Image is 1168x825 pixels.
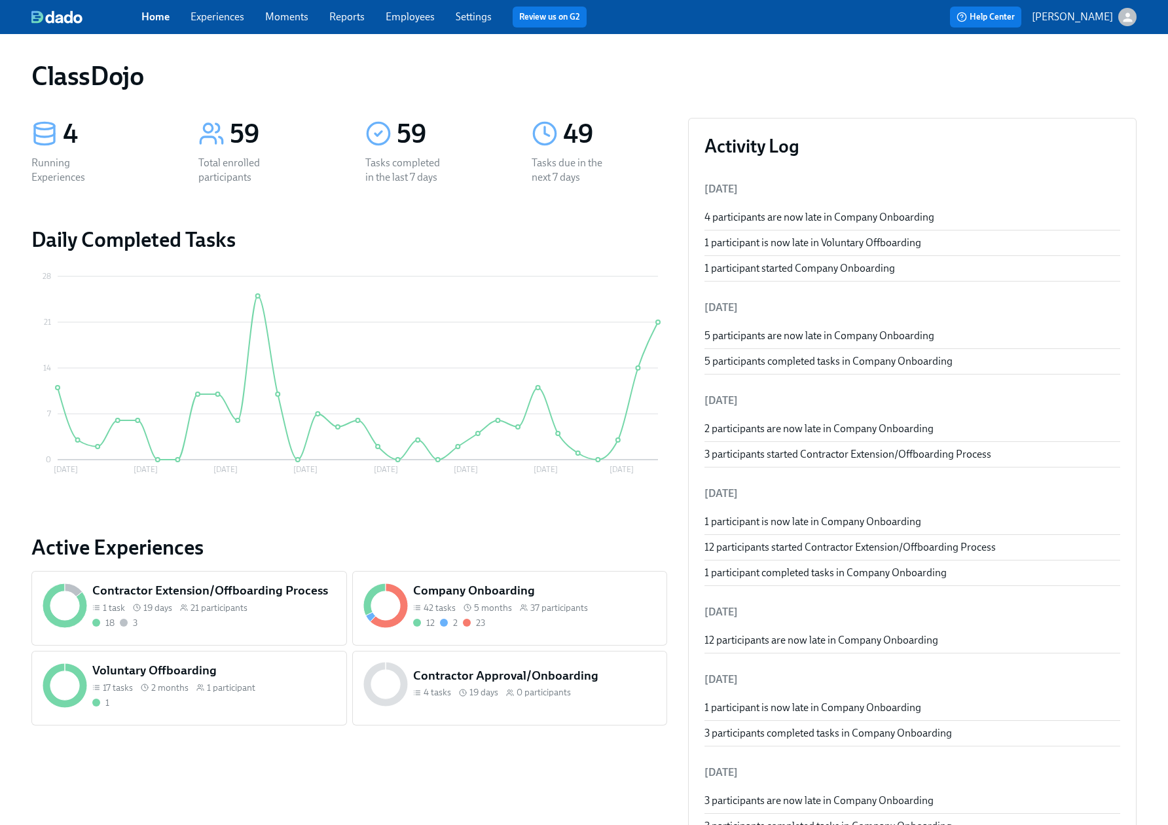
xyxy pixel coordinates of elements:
[386,10,435,23] a: Employees
[31,10,141,24] a: dado
[397,118,501,151] div: 59
[530,602,588,614] span: 37 participants
[957,10,1015,24] span: Help Center
[1032,8,1137,26] button: [PERSON_NAME]
[92,617,115,629] div: Completed all due tasks
[610,465,634,474] tspan: [DATE]
[54,465,78,474] tspan: [DATE]
[704,210,1120,225] div: 4 participants are now late in Company Onboarding
[704,633,1120,648] div: 12 participants are now late in Company Onboarding
[704,726,1120,741] div: 3 participants completed tasks in Company Onboarding
[352,571,668,646] a: Company Onboarding42 tasks 5 months37 participants12223
[151,682,189,694] span: 2 months
[704,478,1120,509] li: [DATE]
[31,651,347,725] a: Voluntary Offboarding17 tasks 2 months1 participant1
[517,686,571,699] span: 0 participants
[31,227,667,253] h2: Daily Completed Tasks
[424,602,456,614] span: 42 tasks
[950,7,1021,27] button: Help Center
[704,664,1120,695] li: [DATE]
[426,617,435,629] div: 12
[191,10,244,23] a: Experiences
[704,292,1120,323] li: [DATE]
[213,465,238,474] tspan: [DATE]
[230,118,334,151] div: 59
[374,465,398,474] tspan: [DATE]
[704,354,1120,369] div: 5 participants completed tasks in Company Onboarding
[704,134,1120,158] h3: Activity Log
[329,10,365,23] a: Reports
[534,465,558,474] tspan: [DATE]
[476,617,485,629] div: 23
[413,617,435,629] div: Completed all due tasks
[513,7,587,27] button: Review us on G2
[198,156,282,185] div: Total enrolled participants
[563,118,667,151] div: 49
[47,409,51,418] tspan: 7
[704,794,1120,808] div: 3 participants are now late in Company Onboarding
[704,183,738,195] span: [DATE]
[207,682,255,694] span: 1 participant
[704,236,1120,250] div: 1 participant is now late in Voluntary Offboarding
[704,701,1120,715] div: 1 participant is now late in Company Onboarding
[46,455,51,464] tspan: 0
[365,156,449,185] div: Tasks completed in the last 7 days
[704,385,1120,416] li: [DATE]
[265,10,308,23] a: Moments
[120,617,137,629] div: Not started
[519,10,580,24] a: Review us on G2
[704,757,1120,788] li: [DATE]
[92,697,109,709] div: Completed all due tasks
[413,667,657,684] h5: Contractor Approval/Onboarding
[352,651,668,725] a: Contractor Approval/Onboarding4 tasks 19 days0 participants
[31,156,115,185] div: Running Experiences
[463,617,485,629] div: With overdue tasks
[456,10,492,23] a: Settings
[31,534,667,560] a: Active Experiences
[704,447,1120,462] div: 3 participants started Contractor Extension/Offboarding Process
[293,465,318,474] tspan: [DATE]
[143,602,172,614] span: 19 days
[105,617,115,629] div: 18
[31,60,143,92] h1: ClassDojo
[704,540,1120,555] div: 12 participants started Contractor Extension/Offboarding Process
[532,156,615,185] div: Tasks due in the next 7 days
[63,118,167,151] div: 4
[454,465,478,474] tspan: [DATE]
[469,686,498,699] span: 19 days
[453,617,458,629] div: 2
[704,596,1120,628] li: [DATE]
[31,10,82,24] img: dado
[105,697,109,709] div: 1
[704,515,1120,529] div: 1 participant is now late in Company Onboarding
[704,422,1120,436] div: 2 participants are now late in Company Onboarding
[92,582,336,599] h5: Contractor Extension/Offboarding Process
[704,261,1120,276] div: 1 participant started Company Onboarding
[134,465,158,474] tspan: [DATE]
[44,318,51,327] tspan: 21
[92,662,336,679] h5: Voluntary Offboarding
[704,329,1120,343] div: 5 participants are now late in Company Onboarding
[31,571,347,646] a: Contractor Extension/Offboarding Process1 task 19 days21 participants183
[103,602,125,614] span: 1 task
[413,582,657,599] h5: Company Onboarding
[704,566,1120,580] div: 1 participant completed tasks in Company Onboarding
[141,10,170,23] a: Home
[424,686,451,699] span: 4 tasks
[43,363,51,373] tspan: 14
[133,617,137,629] div: 3
[1032,10,1113,24] p: [PERSON_NAME]
[440,617,458,629] div: On time with open tasks
[474,602,512,614] span: 5 months
[191,602,247,614] span: 21 participants
[43,272,51,281] tspan: 28
[103,682,133,694] span: 17 tasks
